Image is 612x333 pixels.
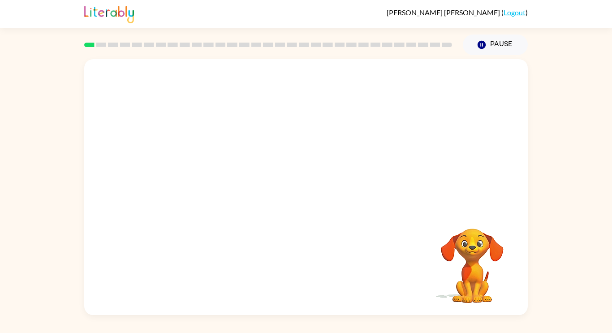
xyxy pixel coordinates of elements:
button: Pause [463,35,528,55]
span: [PERSON_NAME] [PERSON_NAME] [387,8,501,17]
video: Your browser must support playing .mp4 files to use Literably. Please try using another browser. [427,215,517,304]
img: Literably [84,4,134,23]
a: Logout [504,8,526,17]
div: ( ) [387,8,528,17]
